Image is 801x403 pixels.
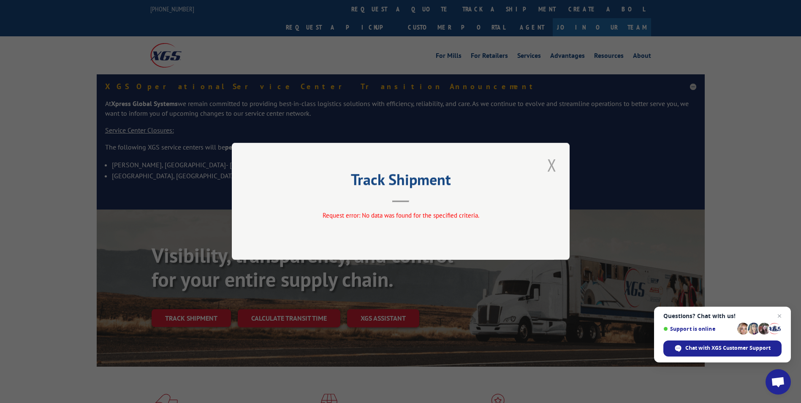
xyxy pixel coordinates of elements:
span: Chat with XGS Customer Support [663,340,782,357]
span: Request error: No data was found for the specified criteria. [322,212,479,220]
span: Support is online [663,326,734,332]
span: Chat with XGS Customer Support [685,344,771,352]
h2: Track Shipment [274,174,527,190]
button: Close modal [545,153,559,177]
a: Open chat [766,369,791,395]
span: Questions? Chat with us! [663,313,782,319]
